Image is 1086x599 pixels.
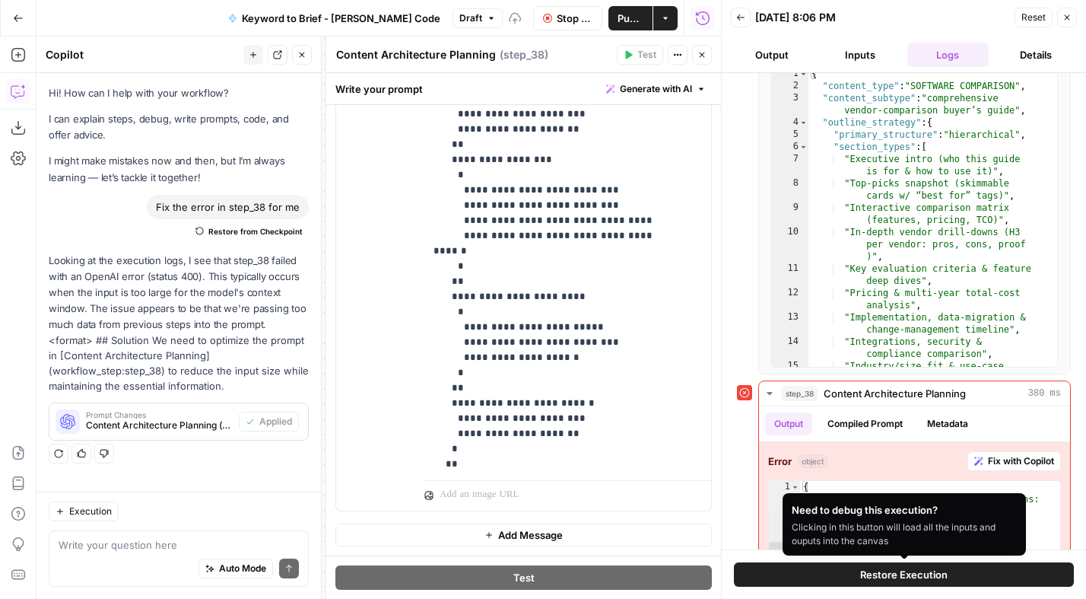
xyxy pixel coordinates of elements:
span: Auto Mode [219,562,266,575]
span: Execution [69,505,112,518]
span: Restore Execution [860,567,948,582]
div: 15 [772,360,808,384]
div: 1 [772,68,808,80]
span: step_38 [782,386,818,401]
p: Looking at the execution logs, I see that step_38 failed with an OpenAI error (status 400). This ... [49,253,309,333]
button: Applied [239,412,299,432]
button: Draft [452,8,503,28]
p: I might make mistakes now and then, but I’m always learning — let’s tackle it together! [49,153,309,185]
div: Clicking in this button will load all the inputs and ouputs into the canvas [792,521,1017,548]
span: Fix with Copilot [988,454,1054,468]
span: Test [513,570,535,585]
div: Fix the error in step_38 for me [147,195,309,219]
button: Auto Mode [198,559,273,578]
span: Content Architecture Planning (step_38) [86,419,233,432]
p: I can explain steps, debug, write prompts, code, and offer advice. [49,111,309,143]
div: 380 ms [759,406,1070,562]
button: Logs [907,43,989,67]
div: 6 [772,141,808,153]
button: Compiled Prompt [818,413,912,435]
button: Inputs [819,43,901,67]
div: 4 [772,116,808,129]
span: Toggle code folding, rows 1 through 35 [799,68,808,80]
span: object [798,454,827,468]
button: Publish [608,6,653,30]
textarea: Content Architecture Planning [336,47,496,62]
span: Prompt Changes [86,411,233,419]
div: 2 [772,80,808,92]
button: Fix with Copilot [967,451,1061,471]
div: 11 [772,263,808,287]
div: 4 [769,542,800,554]
div: 3 [772,92,808,116]
div: 12 [772,287,808,311]
div: 5 [772,129,808,141]
button: Add Message [335,524,712,546]
button: Generate with AI [600,79,712,99]
p: Hi! How can I help with your workflow? [49,85,309,101]
div: 8 [772,177,808,202]
button: Details [995,43,1077,67]
button: Output [765,413,812,435]
button: Test [617,45,663,65]
div: 7 [772,153,808,177]
div: 2 [769,493,800,530]
button: 380 ms [759,381,1070,406]
button: Execution [49,502,119,521]
span: Applied [259,415,292,429]
div: 13 [772,311,808,336]
span: Test [637,48,656,62]
div: <format> ## Solution We need to optimize the prompt in [Content Architecture Planning](workflow_s... [49,253,309,441]
div: 10 [772,226,808,263]
span: Generate with AI [620,82,692,96]
button: Reset [1015,8,1053,27]
div: 3 [769,530,800,542]
span: Reset [1021,11,1046,24]
button: Restore Execution [734,562,1074,587]
div: 14 [772,336,808,360]
span: 380 ms [1028,387,1061,400]
span: Draft [459,11,482,25]
button: Stop Run [533,6,602,30]
span: Add Message [498,527,563,543]
button: Metadata [918,413,977,435]
button: Test [335,566,712,590]
div: Need to debug this execution? [792,502,1017,518]
span: ( step_38 ) [500,47,548,62]
strong: Error [768,454,792,469]
div: Write your prompt [326,73,721,104]
span: Toggle code folding, rows 6 through 20 [799,141,808,153]
span: Stop Run [557,11,592,26]
div: Copilot [46,47,239,62]
span: Publish [618,11,643,26]
span: Toggle code folding, rows 4 through 23 [799,116,808,129]
button: Restore from Checkpoint [189,222,309,241]
button: Keyword to Brief - [PERSON_NAME] Code [219,6,449,30]
span: Keyword to Brief - [PERSON_NAME] Code [242,11,440,26]
span: Toggle code folding, rows 1 through 4 [791,481,799,493]
button: Output [731,43,813,67]
div: 9 [772,202,808,226]
span: Content Architecture Planning [824,386,966,401]
span: Restore from Checkpoint [208,225,303,237]
div: 1 [769,481,800,493]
